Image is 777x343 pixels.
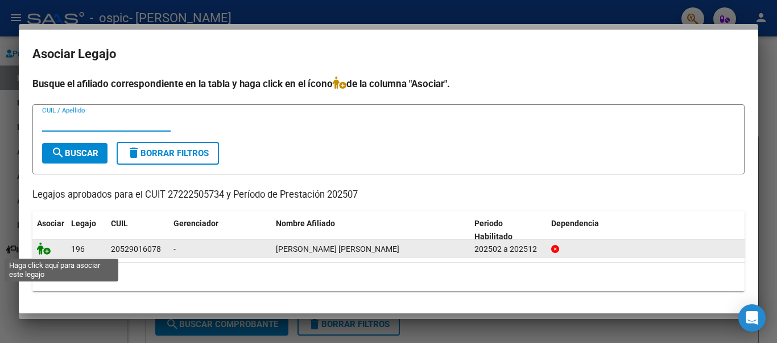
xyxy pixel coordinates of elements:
span: CUIL [111,219,128,228]
button: Borrar Filtros [117,142,219,165]
span: - [173,244,176,254]
mat-icon: search [51,146,65,160]
datatable-header-cell: Nombre Afiliado [271,211,470,249]
div: 202502 a 202512 [474,243,542,256]
span: Dependencia [551,219,599,228]
datatable-header-cell: Gerenciador [169,211,271,249]
span: Legajo [71,219,96,228]
span: Buscar [51,148,98,158]
span: LUCERO VIVAS EMANUEL FRANCISCO [276,244,399,254]
span: Borrar Filtros [127,148,209,158]
span: Gerenciador [173,219,218,228]
span: Nombre Afiliado [276,219,335,228]
datatable-header-cell: Legajo [67,211,106,249]
span: Asociar [37,219,64,228]
datatable-header-cell: Asociar [32,211,67,249]
mat-icon: delete [127,146,140,160]
h4: Busque el afiliado correspondiente en la tabla y haga click en el ícono de la columna "Asociar". [32,76,745,91]
div: 20529016078 [111,243,161,256]
div: Open Intercom Messenger [738,304,766,332]
span: 196 [71,244,85,254]
p: Legajos aprobados para el CUIT 27222505734 y Período de Prestación 202507 [32,188,745,202]
datatable-header-cell: Periodo Habilitado [470,211,547,249]
h2: Asociar Legajo [32,43,745,65]
datatable-header-cell: Dependencia [547,211,745,249]
datatable-header-cell: CUIL [106,211,169,249]
div: 1 registros [32,263,745,291]
span: Periodo Habilitado [474,219,513,241]
button: Buscar [42,143,108,164]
